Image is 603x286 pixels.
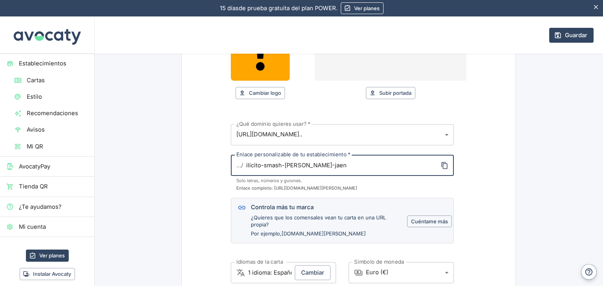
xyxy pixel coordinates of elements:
[281,230,366,237] span: [DOMAIN_NAME][PERSON_NAME]
[366,262,454,283] div: Euro (€)
[27,125,88,134] span: Avisos
[220,5,239,12] span: 15 días
[220,4,338,13] p: de prueba gratuita del plan POWER.
[236,120,310,128] label: ¿Qué dominio quieres usar?
[407,215,452,228] button: Cuéntame más
[19,59,88,68] span: Establecimientos
[27,92,88,101] span: Estilo
[251,230,400,237] p: Por ejemplo,
[12,16,82,53] img: Avocaty
[236,185,448,192] span: Enlace completo: [URL][DOMAIN_NAME][PERSON_NAME]
[27,142,88,151] span: Mi QR
[236,151,350,158] label: Enlace personalizable de tu establecimiento
[438,159,451,172] button: Copiar valor
[231,124,454,145] div: [URL][DOMAIN_NAME]..
[589,0,603,14] button: Esconder aviso
[366,87,415,99] button: Subir portada
[236,258,283,266] label: Idiomas de la carta
[438,159,451,172] span: Copiar
[27,109,88,118] span: Recomendaciones
[20,268,75,280] button: Instalar Avocaty
[19,182,88,191] span: Tienda QR
[251,203,400,212] div: Controla más tu marca
[354,258,404,266] label: Símbolo de moneda
[26,250,69,262] a: Ver planes
[27,76,88,85] span: Cartas
[295,265,331,280] button: Cambiar
[251,214,400,228] p: ¿Quieres que los comensales vean tu carta en una URL propia?
[549,28,594,43] button: Guardar
[19,223,88,231] span: Mi cuenta
[19,203,88,211] span: ¿Te ayudamos?
[236,177,448,184] span: Solo letras, números y guiones.
[581,264,597,280] button: Ayuda y contacto
[19,162,88,171] span: AvocatyPay
[341,2,384,14] a: Ver planes
[236,87,285,99] button: Cambiar logo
